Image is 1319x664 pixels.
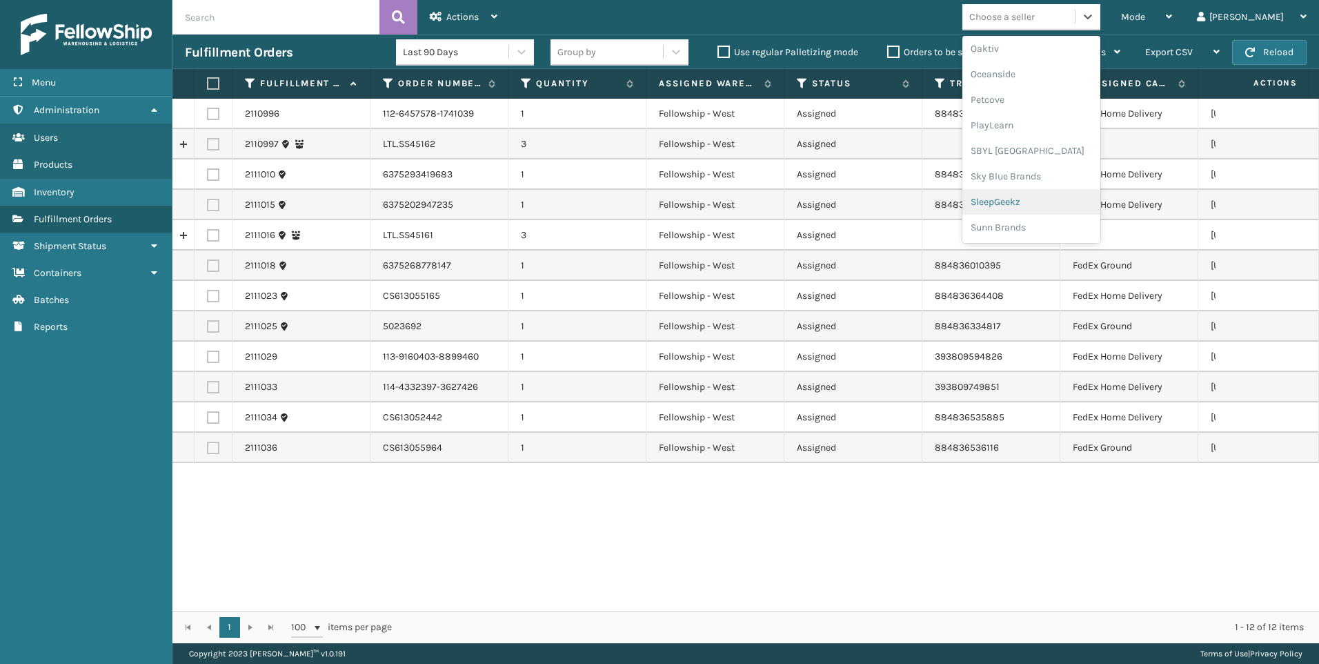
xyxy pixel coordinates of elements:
td: 1 [508,190,646,220]
td: Assigned [784,281,922,311]
td: 112-6457578-1741039 [370,99,508,129]
label: Tracking Number [950,77,1033,90]
a: 884836535885 [935,411,1004,423]
a: 884836409278 [935,108,1003,119]
span: Inventory [34,186,75,198]
label: Orders to be shipped [DATE] [887,46,1021,58]
td: Assigned [784,220,922,251]
td: Fellowship - West [646,281,784,311]
a: 2111018 [245,259,276,273]
div: SleepGeekz [962,189,1100,215]
span: items per page [291,617,392,638]
a: 2111036 [245,441,277,455]
td: FedEx Home Delivery [1060,402,1198,433]
div: Group by [557,45,596,59]
td: LTL [1060,220,1198,251]
div: | [1200,643,1302,664]
td: FedEx Ground [1060,433,1198,463]
td: Assigned [784,129,922,159]
td: 6375293419683 [370,159,508,190]
label: Quantity [536,77,619,90]
td: LTL [1060,129,1198,159]
td: Fellowship - West [646,311,784,342]
div: Sky Blue Brands [962,164,1100,189]
td: 1 [508,342,646,372]
div: SBYL [GEOGRAPHIC_DATA] [962,138,1100,164]
p: Copyright 2023 [PERSON_NAME]™ v 1.0.191 [189,643,346,664]
td: FedEx Home Delivery [1060,159,1198,190]
a: 884836364408 [935,290,1004,302]
a: Terms of Use [1200,649,1248,658]
span: Products [34,159,72,170]
td: 6375202947235 [370,190,508,220]
td: 114-4332397-3627426 [370,372,508,402]
td: FedEx Home Delivery [1060,372,1198,402]
label: Order Number [398,77,482,90]
td: Fellowship - West [646,190,784,220]
span: Batches [34,294,69,306]
td: FedEx Ground [1060,251,1198,281]
div: Oceanside [962,61,1100,87]
td: 3 [508,129,646,159]
td: Assigned [784,342,922,372]
label: Fulfillment Order Id [260,77,344,90]
span: Fulfillment Orders [34,213,112,225]
a: 2111029 [245,350,277,364]
td: Fellowship - West [646,372,784,402]
a: 884836007767 [935,168,1001,180]
a: 884836011391 [935,199,997,211]
span: Actions [1210,72,1306,95]
a: 2110996 [245,107,279,121]
td: 6375268778147 [370,251,508,281]
a: 2110997 [245,137,279,151]
td: Fellowship - West [646,129,784,159]
span: 100 [291,621,312,634]
div: Choose a seller [969,10,1035,24]
span: Shipment Status [34,240,106,252]
td: FedEx Home Delivery [1060,342,1198,372]
td: CS613055964 [370,433,508,463]
span: Administration [34,104,99,116]
td: 1 [508,311,646,342]
span: Containers [34,267,81,279]
label: Assigned Warehouse [659,77,757,90]
td: 1 [508,402,646,433]
a: 393809749851 [935,381,1000,393]
a: Privacy Policy [1250,649,1302,658]
td: FedEx Home Delivery [1060,99,1198,129]
div: Last 90 Days [403,45,510,59]
a: 2111034 [245,411,277,424]
td: FedEx Home Delivery [1060,281,1198,311]
div: PlayLearn [962,113,1100,138]
div: Petcove [962,87,1100,113]
td: LTL.SS45162 [370,129,508,159]
td: Fellowship - West [646,402,784,433]
td: Fellowship - West [646,342,784,372]
label: Status [812,77,895,90]
td: Fellowship - West [646,433,784,463]
a: 884836010395 [935,260,1001,271]
div: 1 - 12 of 12 items [411,621,1304,634]
a: 2111016 [245,228,275,242]
a: 2111015 [245,198,275,212]
a: 2111023 [245,289,277,303]
div: Oaktiv [962,36,1100,61]
img: logo [21,14,152,55]
a: 393809594826 [935,351,1002,362]
td: FedEx Ground [1060,311,1198,342]
span: Export CSV [1145,46,1193,58]
td: Fellowship - West [646,251,784,281]
td: 1 [508,433,646,463]
div: Sunn Brands [962,215,1100,240]
td: Assigned [784,402,922,433]
td: 1 [508,251,646,281]
td: LTL.SS45161 [370,220,508,251]
td: 1 [508,159,646,190]
td: Assigned [784,190,922,220]
td: Fellowship - West [646,220,784,251]
label: Assigned Carrier Service [1088,77,1171,90]
a: 884836334817 [935,320,1001,332]
span: Users [34,132,58,144]
td: Assigned [784,433,922,463]
span: Menu [32,77,56,88]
